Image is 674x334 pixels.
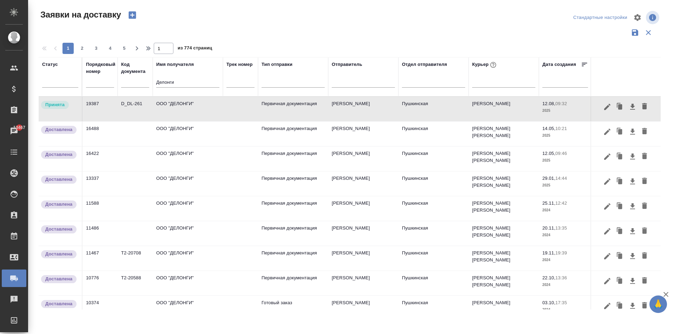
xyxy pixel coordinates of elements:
[555,126,567,131] p: 10:21
[328,122,398,146] td: [PERSON_NAME]
[542,101,555,106] p: 12.08,
[258,271,328,295] td: Первичная документация
[639,150,650,163] button: Удалить
[398,196,469,221] td: Пушкинская
[469,146,539,171] td: [PERSON_NAME] [PERSON_NAME]
[639,299,650,313] button: Удалить
[652,297,664,312] span: 🙏
[601,175,613,188] button: Редактировать
[2,122,26,140] a: 13467
[542,257,588,264] p: 2024
[121,61,149,75] div: Код документа
[613,274,627,288] button: Клонировать
[629,9,646,26] span: Настроить таблицу
[328,196,398,221] td: [PERSON_NAME]
[328,246,398,271] td: [PERSON_NAME]
[156,61,194,68] div: Имя получателя
[555,225,567,231] p: 13:35
[153,171,223,196] td: ООО "ДЕЛОНГИ"
[40,274,78,284] div: Документы доставлены, фактическая дата доставки проставиться автоматически
[542,107,588,114] p: 2025
[262,61,292,68] div: Тип отправки
[124,9,141,21] button: Создать
[613,299,627,313] button: Клонировать
[613,125,627,138] button: Клонировать
[258,196,328,221] td: Первичная документация
[82,221,118,246] td: 11486
[571,12,629,23] div: split button
[153,146,223,171] td: ООО "ДЕЛОНГИ"
[642,26,655,39] button: Сбросить фильтры
[469,122,539,146] td: [PERSON_NAME] [PERSON_NAME]
[328,146,398,171] td: [PERSON_NAME]
[328,271,398,295] td: [PERSON_NAME]
[118,246,153,271] td: Т2-20708
[40,250,78,259] div: Документы доставлены, фактическая дата доставки проставиться автоматически
[258,146,328,171] td: Первичная документация
[258,296,328,320] td: Готовый заказ
[542,132,588,139] p: 2025
[40,175,78,184] div: Документы доставлены, фактическая дата доставки проставиться автоматически
[105,45,116,52] span: 4
[9,124,29,131] span: 13467
[398,271,469,295] td: Пушкинская
[627,274,639,288] button: Скачать
[118,271,153,295] td: Т2-20588
[469,271,539,295] td: [PERSON_NAME] [PERSON_NAME]
[627,175,639,188] button: Скачать
[613,100,627,114] button: Клонировать
[639,274,650,288] button: Удалить
[639,250,650,263] button: Удалить
[639,225,650,238] button: Удалить
[542,126,555,131] p: 14.05,
[627,200,639,213] button: Скачать
[542,61,576,68] div: Дата создания
[402,61,447,68] div: Отдел отправителя
[119,43,130,54] button: 5
[45,251,72,258] p: Доставлена
[639,200,650,213] button: Удалить
[258,97,328,121] td: Первичная документация
[601,225,613,238] button: Редактировать
[82,97,118,121] td: 19387
[178,44,212,54] span: из 774 страниц
[91,43,102,54] button: 3
[469,97,539,121] td: [PERSON_NAME]
[542,176,555,181] p: 29.01,
[601,150,613,163] button: Редактировать
[469,296,539,320] td: [PERSON_NAME]
[45,201,72,208] p: Доставлена
[542,157,588,164] p: 2025
[628,26,642,39] button: Сохранить фильтры
[45,126,72,133] p: Доставлена
[40,299,78,309] div: Документы доставлены, фактическая дата доставки проставиться автоматически
[542,232,588,239] p: 2024
[258,171,328,196] td: Первичная документация
[613,225,627,238] button: Клонировать
[153,271,223,295] td: ООО "ДЕЛОНГИ"
[258,246,328,271] td: Первичная документация
[82,271,118,295] td: 10776
[82,196,118,221] td: 11588
[601,125,613,138] button: Редактировать
[469,246,539,271] td: [PERSON_NAME] [PERSON_NAME]
[627,299,639,313] button: Скачать
[627,250,639,263] button: Скачать
[627,100,639,114] button: Скачать
[45,151,72,158] p: Доставлена
[153,296,223,320] td: ООО "ДЕЛОНГИ"
[398,221,469,246] td: Пушкинская
[398,246,469,271] td: Пушкинская
[328,171,398,196] td: [PERSON_NAME]
[45,101,65,108] p: Принята
[627,225,639,238] button: Скачать
[77,43,88,54] button: 2
[627,150,639,163] button: Скачать
[469,196,539,221] td: [PERSON_NAME] [PERSON_NAME]
[226,61,253,68] div: Трек номер
[40,225,78,234] div: Документы доставлены, фактическая дата доставки проставиться автоматически
[639,100,650,114] button: Удалить
[469,171,539,196] td: [PERSON_NAME] [PERSON_NAME]
[613,175,627,188] button: Клонировать
[555,250,567,255] p: 19:39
